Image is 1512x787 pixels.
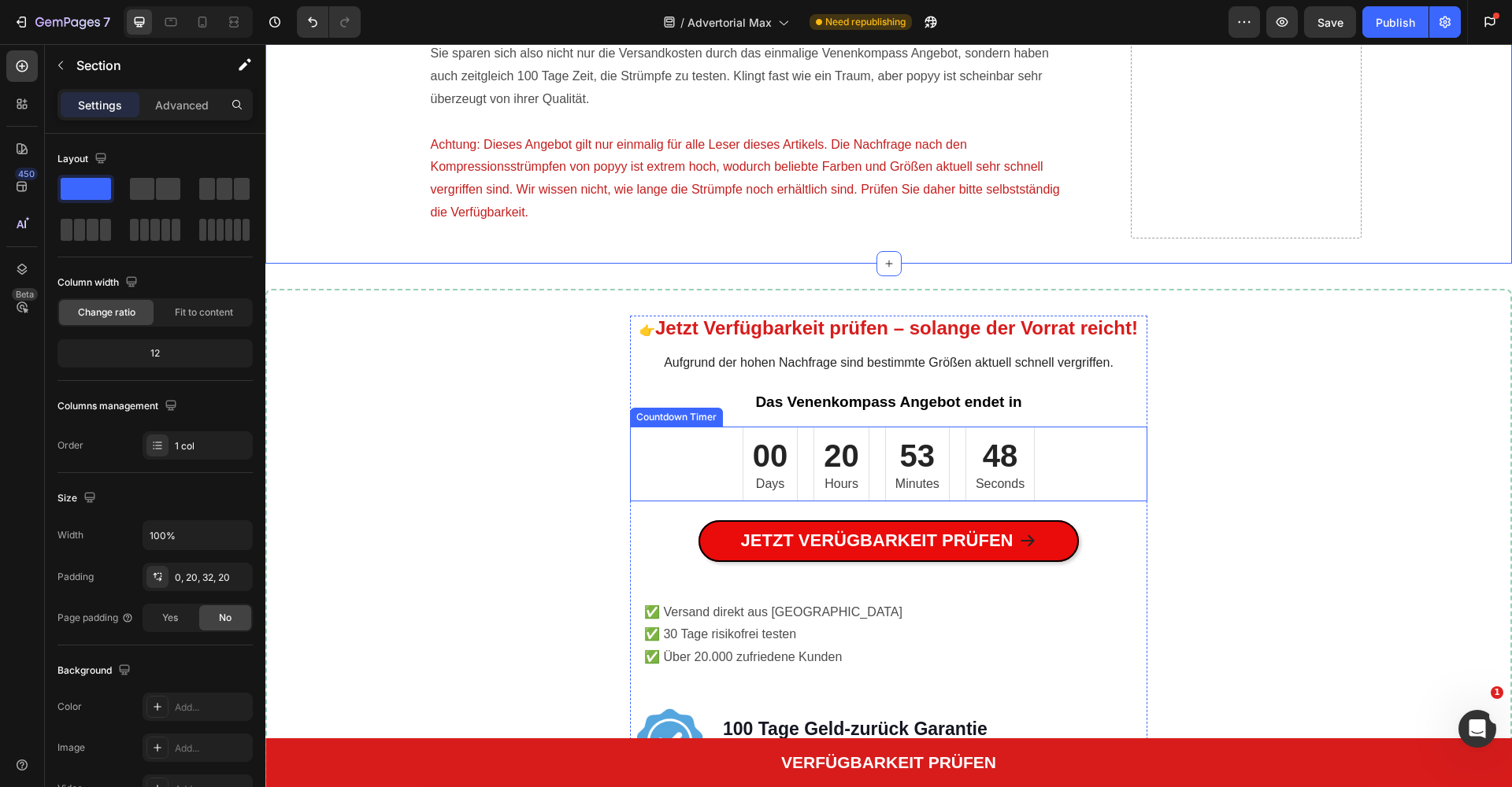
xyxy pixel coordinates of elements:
button: Save [1304,6,1356,38]
p: ✅ Versand direkt aus [GEOGRAPHIC_DATA] [379,557,868,580]
div: 12 [61,342,250,364]
div: 450 [15,168,38,180]
div: Publish [1376,14,1415,31]
div: Page padding [57,611,134,625]
div: Order [57,438,83,453]
a: JETZT VERÜGBARKEIT PRÜFEN [433,476,813,518]
div: Color [57,700,82,714]
div: Background [57,660,134,682]
div: Undo/Redo [297,6,361,38]
p: Advanced [155,97,209,113]
span: Yes [162,611,178,625]
div: 00 [487,391,523,432]
div: Size [57,488,99,509]
div: 48 [710,391,759,432]
div: Padding [57,570,94,584]
div: 20 [558,391,594,432]
p: ✅ 30 Tage risikofrei testen [379,579,868,602]
div: 1 col [175,439,249,453]
input: Auto [143,521,252,549]
span: No [219,611,232,625]
iframe: Design area [265,44,1512,787]
span: Change ratio [78,305,135,320]
span: JETZT VERÜGBARKEIT PRÜFEN [476,486,748,506]
div: Countdown Timer [368,366,454,380]
p: ✅ Über 20.000 zufriedene Kunden [379,602,868,625]
span: Advertorial Max [687,14,772,31]
span: / [680,14,684,31]
h3: 100 Tage Geld-zurück Garantie [456,672,882,699]
p: Das Venenkompass Angebot endet in [366,349,880,368]
p: Section [76,56,206,75]
div: Layout [57,149,110,170]
span: Fit to content [175,305,233,320]
div: Add... [175,700,249,715]
div: 53 [630,391,674,432]
div: Beta [12,288,38,301]
div: Columns management [57,396,180,417]
p: Seconds [710,432,759,449]
iframe: Intercom live chat [1458,710,1496,748]
p: Settings [78,97,122,113]
strong: Jetzt Verfügbarkeit prüfen – solange der Vorrat reicht! [390,273,873,294]
span: 👉 [374,279,390,293]
p: Minutes [630,432,674,449]
button: 7 [6,6,117,38]
div: Add... [175,741,249,756]
span: 1 [1491,686,1503,699]
p: Days [487,432,523,449]
p: 7 [103,13,110,31]
p: Aufgrund der hohen Nachfrage sind bestimmte Größen aktuell schnell vergriffen. [366,311,880,327]
div: Column width [57,272,141,294]
span: Need republishing [825,15,906,29]
strong: VERFÜGBARKEIT PRÜFEN [516,709,731,727]
div: Image [57,741,85,755]
div: Width [57,528,83,542]
div: 0, 20, 32, 20 [175,571,249,585]
img: gempages_549933938043258053-d35f9a34-d49b-4815-9435-ff68d95a88c1.png [365,664,443,743]
span: Save [1317,16,1343,29]
span: Achtung: Dieses Angebot gilt nur einmalig für alle Leser dieses Artikels. Die Nachfrage nach den ... [165,94,795,175]
button: Publish [1362,6,1429,38]
p: Hours [558,432,594,449]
